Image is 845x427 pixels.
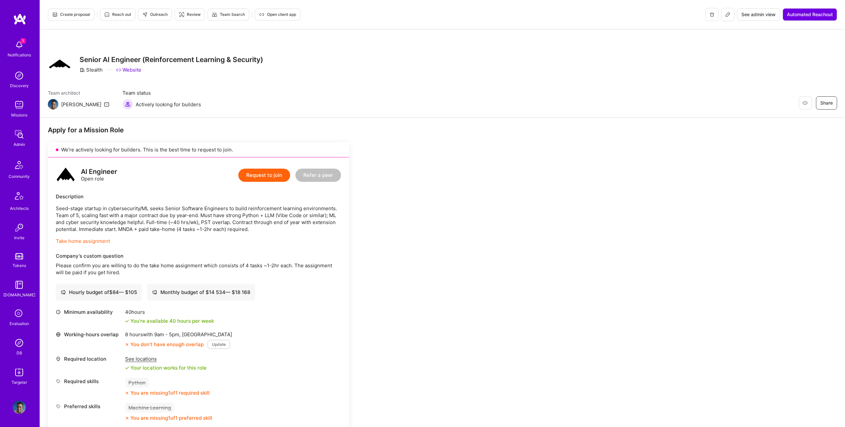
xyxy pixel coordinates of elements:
div: [PERSON_NAME] [61,101,101,108]
div: You're available 40 hours per week [125,317,214,324]
div: Architects [10,205,29,212]
div: You are missing 1 of 1 required skill [130,389,210,396]
span: Team status [122,89,201,96]
i: icon Clock [56,310,61,314]
span: 1 [20,38,26,44]
div: 8 hours with [GEOGRAPHIC_DATA] [125,331,232,338]
p: Please confirm you are willing to do the take home assignment which consists of 4 tasks ~1-2hr ea... [56,262,341,276]
span: Team architect [48,89,109,96]
button: Refer a peer [295,169,341,182]
div: Invite [14,234,24,241]
div: AI Engineer [81,168,117,175]
div: See locations [125,355,207,362]
img: Community [11,157,27,173]
i: icon CompanyGray [80,67,85,73]
div: Missions [11,112,27,118]
img: tokens [15,253,23,259]
i: icon Location [56,356,61,361]
img: teamwork [13,98,26,112]
img: admin teamwork [13,128,26,141]
div: Apply for a Mission Role [48,126,349,134]
span: Share [820,100,833,106]
p: Seed-stage startup in cybersecurity/ML seeks Senior Software Engineers to build reinforcement lea... [56,205,341,233]
i: icon SelectionTeam [13,308,25,320]
div: Machine Learning [125,403,174,412]
img: Architects [11,189,27,205]
div: Targeter [12,379,27,386]
i: icon Tag [56,379,61,384]
div: Admin [14,141,25,148]
i: icon CloseOrange [125,416,129,420]
button: Request to join [238,169,290,182]
i: icon Cash [61,290,66,295]
i: icon EyeClosed [802,100,808,106]
button: Team Search [208,9,249,20]
div: Working-hours overlap [56,331,122,338]
i: icon CloseOrange [125,343,129,346]
i: icon Check [125,319,129,323]
img: bell [13,38,26,51]
div: Stealth [80,66,103,73]
i: icon CloseOrange [125,391,129,395]
span: 9am - 5pm , [153,331,182,338]
img: Admin Search [13,336,26,349]
i: icon Cash [152,290,157,295]
i: icon Proposal [52,12,57,17]
div: You don’t have enough overlap [125,341,204,348]
button: See admin view [737,8,780,21]
div: Evaluation [10,320,29,327]
i: icon Tag [56,404,61,409]
span: Outreach [142,12,168,17]
div: Monthly budget of $ 14 534 — $ 18 168 [152,289,250,296]
button: Outreach [138,9,172,20]
div: Required skills [56,378,122,385]
div: 40 hours [125,309,214,315]
div: Description [56,193,341,200]
div: DB [17,349,22,356]
img: guide book [13,278,26,291]
span: Reach out [104,12,131,17]
button: Update [208,340,230,349]
img: Company Logo [48,58,72,71]
div: Notifications [8,51,31,58]
div: Required location [56,355,122,362]
button: Open client app [255,9,300,20]
span: Actively looking for builders [136,101,201,108]
a: User Avatar [11,401,27,414]
span: Team Search [212,12,245,17]
img: User Avatar [13,401,26,414]
img: logo [56,165,76,185]
i: icon Targeter [179,12,184,17]
button: Automated Reachout [783,8,837,21]
img: Invite [13,221,26,234]
div: You are missing 1 of 1 preferred skill [130,414,212,421]
i: icon Mail [104,102,109,107]
h3: Senior AI Engineer (Reinforcement Learning & Security) [80,55,263,64]
div: Company’s custom question [56,252,341,259]
div: [DOMAIN_NAME] [3,291,35,298]
button: Share [816,96,837,110]
span: Automated Reachout [787,11,833,18]
i: icon Check [125,366,129,370]
img: Actively looking for builders [122,99,133,110]
i: icon World [56,332,61,337]
div: Minimum availability [56,309,122,315]
div: Python [125,378,149,387]
div: Your location works for this role [125,364,207,371]
img: Skill Targeter [13,366,26,379]
button: Create proposal [48,9,94,20]
span: Review [179,12,201,17]
div: Hourly budget of $ 84 — $ 105 [61,289,137,296]
button: Reach out [100,9,135,20]
img: logo [13,13,26,25]
div: Preferred skills [56,403,122,410]
span: See admin view [741,11,776,18]
img: Team Architect [48,99,58,110]
a: Website [116,66,141,73]
span: Open client app [259,12,296,17]
div: Open role [81,168,117,182]
div: Community [9,173,30,180]
span: Create proposal [52,12,90,17]
img: discovery [13,69,26,82]
a: Take home assignment [56,238,110,244]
